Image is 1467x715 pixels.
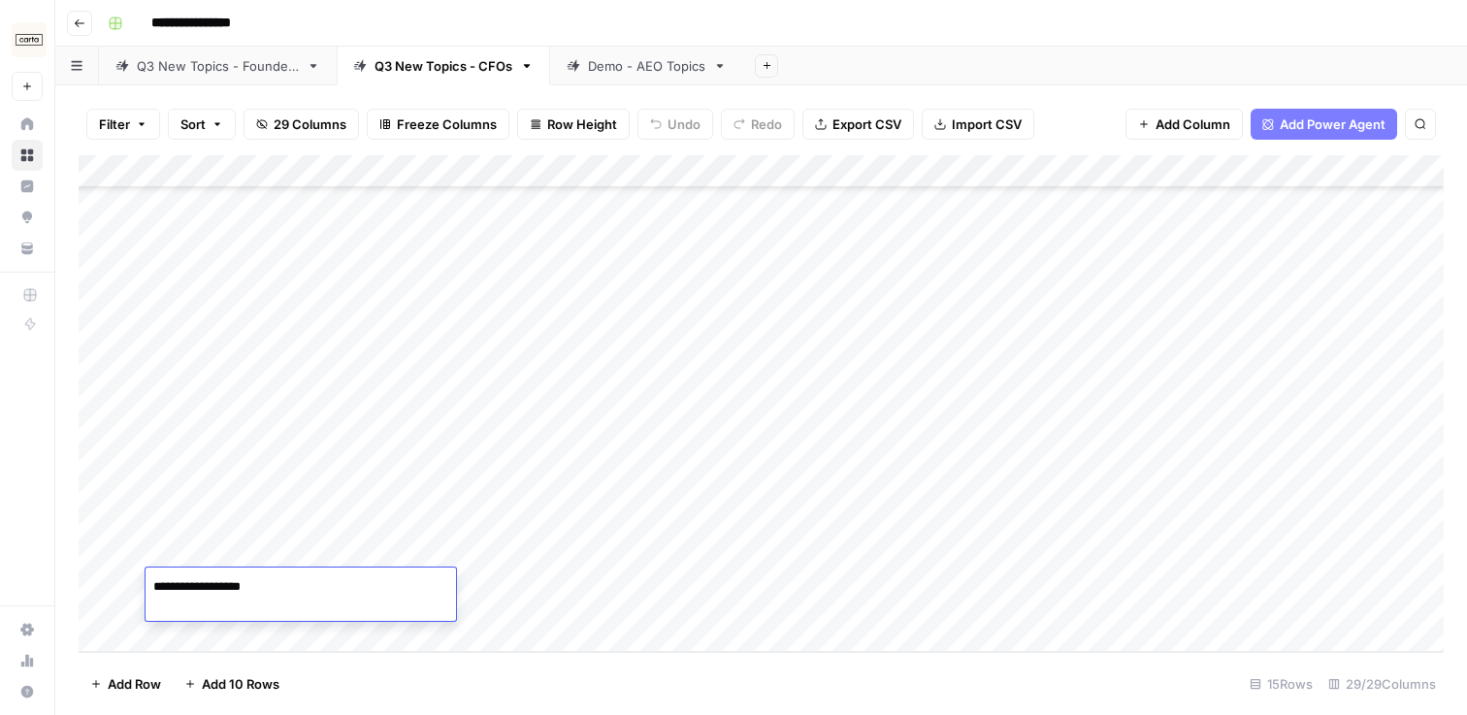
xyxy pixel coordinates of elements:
[12,140,43,171] a: Browse
[1280,114,1385,134] span: Add Power Agent
[12,645,43,676] a: Usage
[99,114,130,134] span: Filter
[1320,668,1444,699] div: 29/29 Columns
[12,676,43,707] button: Help + Support
[952,114,1022,134] span: Import CSV
[173,668,291,699] button: Add 10 Rows
[99,47,337,85] a: Q3 New Topics - Founders
[721,109,795,140] button: Redo
[137,56,299,76] div: Q3 New Topics - Founders
[12,109,43,140] a: Home
[547,114,617,134] span: Row Height
[588,56,705,76] div: Demo - AEO Topics
[922,109,1034,140] button: Import CSV
[168,109,236,140] button: Sort
[12,202,43,233] a: Opportunities
[802,109,914,140] button: Export CSV
[367,109,509,140] button: Freeze Columns
[79,668,173,699] button: Add Row
[12,233,43,264] a: Your Data
[1251,109,1397,140] button: Add Power Agent
[550,47,743,85] a: Demo - AEO Topics
[86,109,160,140] button: Filter
[1125,109,1243,140] button: Add Column
[244,109,359,140] button: 29 Columns
[180,114,206,134] span: Sort
[12,16,43,64] button: Workspace: Carta
[12,171,43,202] a: Insights
[832,114,901,134] span: Export CSV
[751,114,782,134] span: Redo
[375,56,512,76] div: Q3 New Topics - CFOs
[202,674,279,694] span: Add 10 Rows
[1242,668,1320,699] div: 15 Rows
[668,114,701,134] span: Undo
[12,22,47,57] img: Carta Logo
[12,614,43,645] a: Settings
[108,674,161,694] span: Add Row
[637,109,713,140] button: Undo
[337,47,550,85] a: Q3 New Topics - CFOs
[274,114,346,134] span: 29 Columns
[1156,114,1230,134] span: Add Column
[397,114,497,134] span: Freeze Columns
[517,109,630,140] button: Row Height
